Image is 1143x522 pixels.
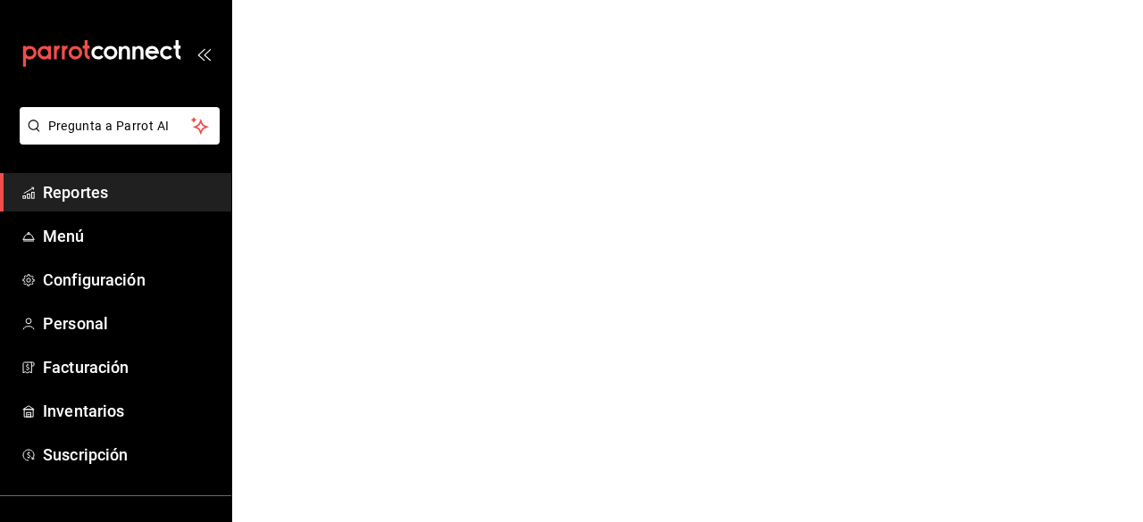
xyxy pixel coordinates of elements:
[43,224,217,248] span: Menú
[43,443,217,467] span: Suscripción
[43,399,217,423] span: Inventarios
[13,129,220,148] a: Pregunta a Parrot AI
[43,180,217,204] span: Reportes
[48,117,192,136] span: Pregunta a Parrot AI
[43,268,217,292] span: Configuración
[43,355,217,379] span: Facturación
[43,311,217,336] span: Personal
[196,46,211,61] button: open_drawer_menu
[20,107,220,145] button: Pregunta a Parrot AI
